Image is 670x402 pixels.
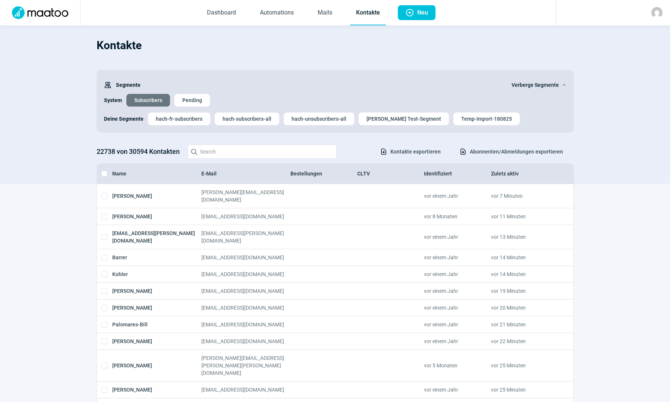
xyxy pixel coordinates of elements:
a: Mails [312,1,338,25]
span: Subscribers [134,94,162,106]
div: [PERSON_NAME] [112,338,201,345]
span: hach-subscribers-all [223,113,271,125]
div: Zuletz aktiv [491,170,558,177]
button: [PERSON_NAME] Test-Segment [359,113,449,125]
div: Kohler [112,270,201,278]
div: vor 8 Monaten [424,213,491,220]
div: Segmente [104,77,141,92]
span: Pending [182,94,202,106]
div: [PERSON_NAME] [112,354,201,377]
div: [PERSON_NAME][EMAIL_ADDRESS][PERSON_NAME][PERSON_NAME][DOMAIN_NAME] [201,354,290,377]
div: vor einem Jahr [424,338,491,345]
div: vor einem Jahr [424,386,491,393]
div: E-Mail [201,170,290,177]
input: Search [188,145,337,159]
span: hach-unsubscribers-all [292,113,346,125]
div: [EMAIL_ADDRESS][DOMAIN_NAME] [201,338,290,345]
div: [PERSON_NAME] [112,189,201,203]
div: System [104,94,122,107]
div: [PERSON_NAME] [112,287,201,295]
div: vor 19 Minuten [491,287,558,295]
div: vor 20 Minuten [491,304,558,311]
div: vor einem Jahr [424,230,491,244]
span: Verberge Segmente [512,80,559,89]
div: [EMAIL_ADDRESS][PERSON_NAME][DOMAIN_NAME] [112,230,201,244]
div: vor 25 Minuten [491,354,558,377]
div: Barrer [112,254,201,261]
div: [PERSON_NAME] [112,213,201,220]
button: hach-fr-subscribers [148,113,210,125]
h3: 22738 von 30594 Kontakten [97,146,180,158]
div: vor einem Jahr [424,287,491,295]
div: [EMAIL_ADDRESS][DOMAIN_NAME] [201,287,290,295]
img: Logo [7,6,73,19]
div: vor einem Jahr [424,321,491,328]
div: [EMAIL_ADDRESS][DOMAIN_NAME] [201,270,290,278]
div: Deine Segmente [104,113,144,125]
div: vor 7 Minuten [491,189,558,203]
div: vor 14 Minuten [491,270,558,278]
div: CLTV [357,170,424,177]
div: vor einem Jahr [424,270,491,278]
div: [PERSON_NAME][EMAIL_ADDRESS][DOMAIN_NAME] [201,189,290,203]
span: Neu [417,5,428,20]
button: hach-subscribers-all [215,113,279,125]
div: [PERSON_NAME] [112,304,201,311]
div: vor 22 Minuten [491,338,558,345]
div: vor einem Jahr [424,189,491,203]
div: vor 21 Minuten [491,321,558,328]
span: [PERSON_NAME] Test-Segment [367,113,441,125]
div: vor 25 Minuten [491,386,558,393]
div: Bestellungen [290,170,357,177]
div: [EMAIL_ADDRESS][DOMAIN_NAME] [201,304,290,311]
button: Abonnenten/Abmeldungen exportieren [452,145,571,158]
a: Kontakte [350,1,386,25]
div: [EMAIL_ADDRESS][PERSON_NAME][DOMAIN_NAME] [201,230,290,244]
a: Dashboard [201,1,242,25]
div: Palomares-Bill [112,321,201,328]
div: vor 13 Minuten [491,230,558,244]
img: avatar [651,7,663,18]
button: Neu [398,5,435,20]
div: vor 14 Minuten [491,254,558,261]
span: Temp-Import-180825 [461,113,512,125]
button: Subscribers [126,94,170,107]
div: [EMAIL_ADDRESS][DOMAIN_NAME] [201,386,290,393]
span: hach-fr-subscribers [156,113,202,125]
div: vor 11 Minuten [491,213,558,220]
div: [EMAIL_ADDRESS][DOMAIN_NAME] [201,254,290,261]
div: [EMAIL_ADDRESS][DOMAIN_NAME] [201,321,290,328]
div: vor einem Jahr [424,254,491,261]
h1: Kontakte [97,33,574,58]
div: [EMAIL_ADDRESS][DOMAIN_NAME] [201,213,290,220]
div: [PERSON_NAME] [112,386,201,393]
button: Pending [174,94,210,107]
div: vor einem Jahr [424,304,491,311]
div: Name [112,170,201,177]
span: Abonnenten/Abmeldungen exportieren [470,146,563,158]
div: vor 5 Monaten [424,354,491,377]
button: hach-unsubscribers-all [284,113,354,125]
button: Kontakte exportieren [372,145,449,158]
a: Automations [254,1,300,25]
button: Temp-Import-180825 [453,113,520,125]
div: Identifiziert [424,170,491,177]
span: Kontakte exportieren [390,146,441,158]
